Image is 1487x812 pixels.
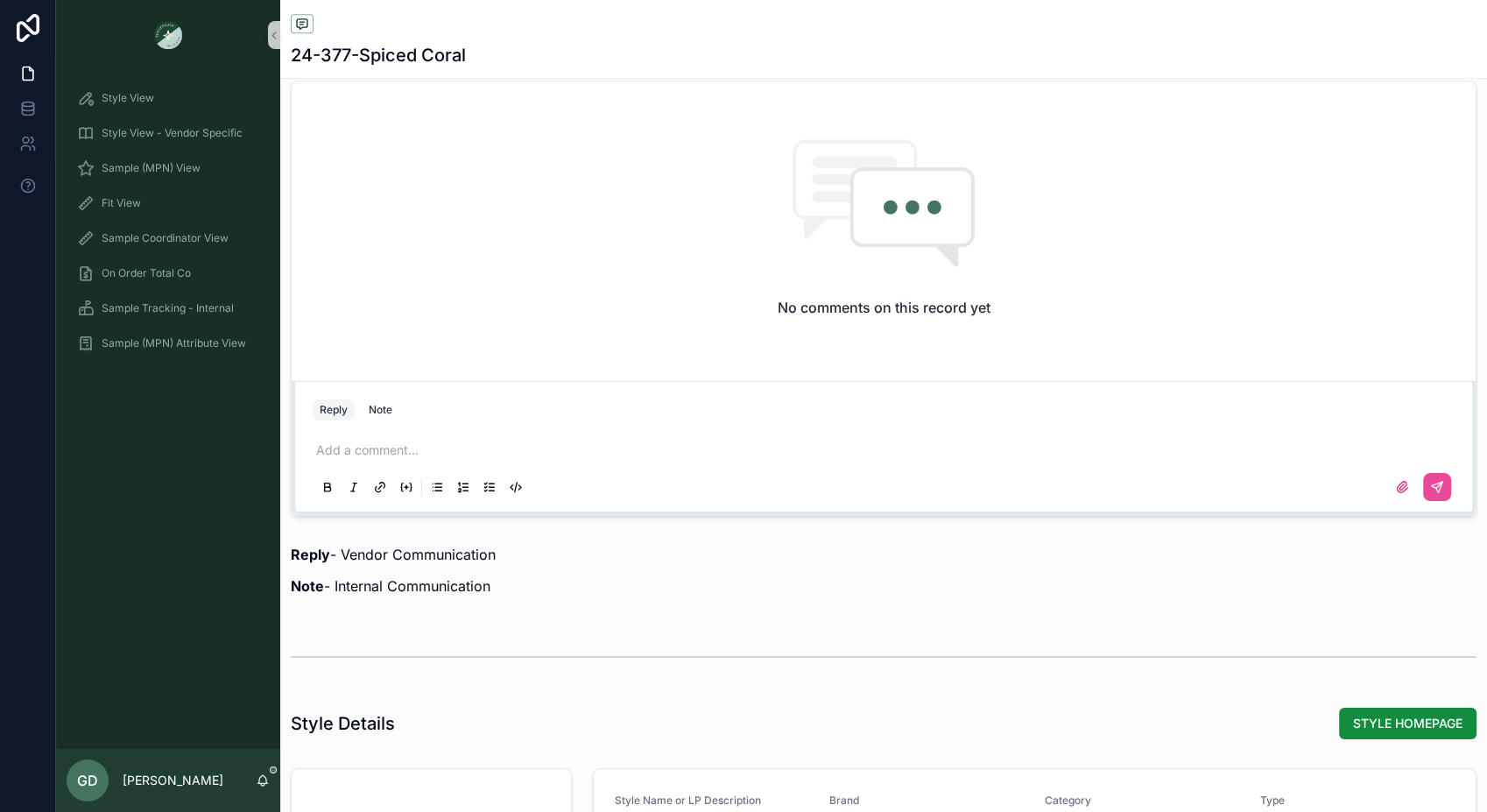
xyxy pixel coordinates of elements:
div: scrollable content [56,70,280,382]
span: Fit View [102,196,141,210]
h1: 24-377-Spiced Coral [291,43,466,67]
button: Reply [313,399,355,420]
img: App logo [154,21,182,49]
h2: No comments on this record yet [778,297,990,318]
p: - Vendor Communication [291,544,1476,565]
span: Category [1045,794,1239,808]
p: [PERSON_NAME] [123,772,223,789]
span: Sample (MPN) Attribute View [102,336,246,350]
span: Style View [102,91,154,105]
a: Sample (MPN) Attribute View [67,328,270,359]
a: Sample (MPN) View [67,152,270,184]
a: Sample Coordinator View [67,222,270,254]
a: Fit View [67,187,270,219]
span: Sample (MPN) View [102,161,201,175]
a: Style View [67,82,270,114]
span: Style View - Vendor Specific [102,126,243,140]
h1: Style Details [291,711,395,736]
span: Type [1260,794,1455,808]
button: Note [362,399,399,420]
span: Sample Tracking - Internal [102,301,234,315]
span: STYLE HOMEPAGE [1353,715,1462,732]
button: STYLE HOMEPAGE [1339,708,1476,739]
span: Brand [829,794,1024,808]
a: Style View - Vendor Specific [67,117,270,149]
a: On Order Total Co [67,258,270,289]
div: Note [369,403,392,417]
span: Sample Coordinator View [102,231,229,245]
strong: Note [291,577,324,595]
span: On Order Total Co [102,266,191,280]
span: GD [77,770,98,791]
a: Sample Tracking - Internal [67,293,270,324]
span: Style Name or LP Description [615,794,809,808]
strong: Reply [291,546,330,563]
p: - Internal Communication [291,575,1476,597]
